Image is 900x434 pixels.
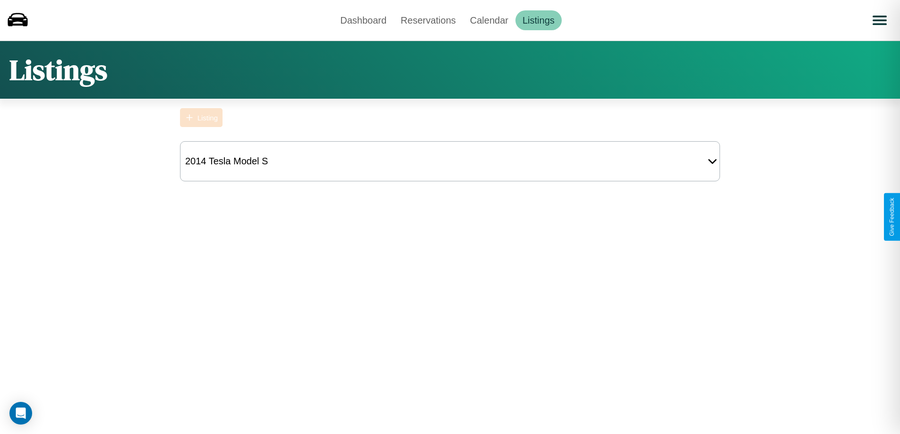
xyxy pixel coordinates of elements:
[866,7,893,34] button: Open menu
[515,10,562,30] a: Listings
[889,198,895,236] div: Give Feedback
[197,114,218,122] div: Listing
[180,108,223,127] button: Listing
[333,10,394,30] a: Dashboard
[9,402,32,425] div: Open Intercom Messenger
[9,51,107,89] h1: Listings
[394,10,463,30] a: Reservations
[463,10,515,30] a: Calendar
[180,151,273,171] div: 2014 Tesla Model S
